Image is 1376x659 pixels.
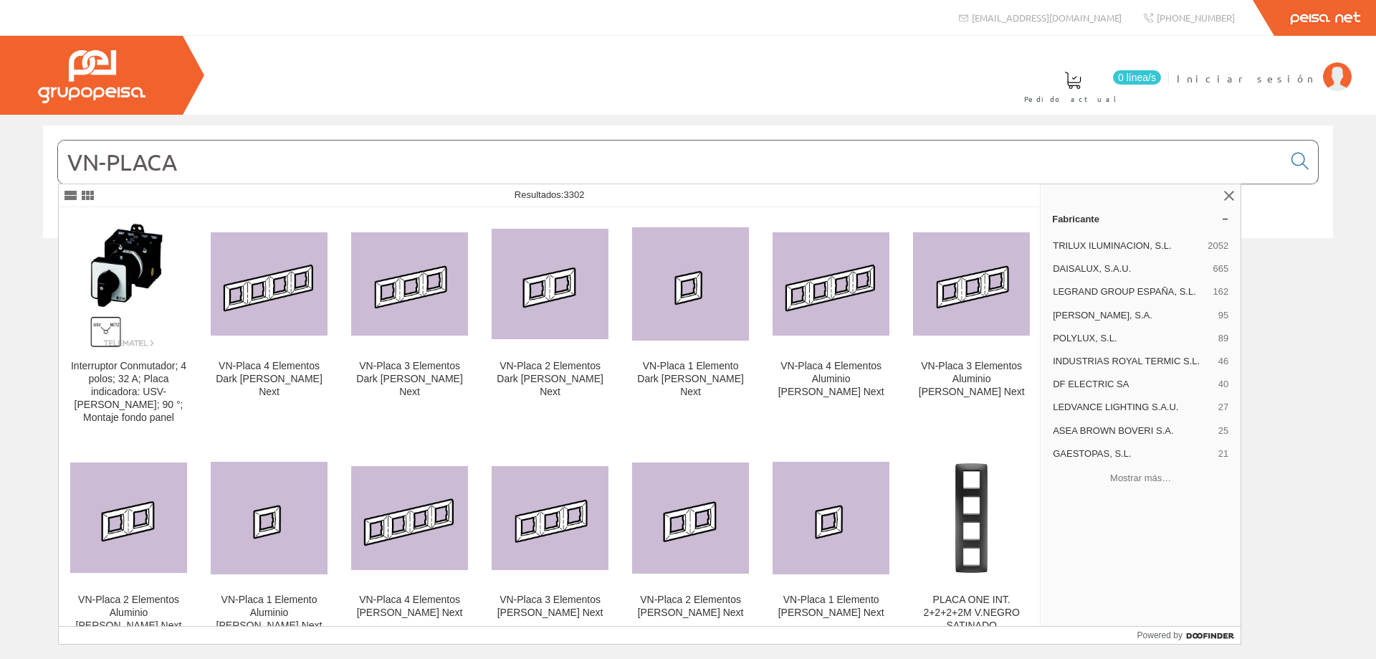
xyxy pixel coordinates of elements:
span: 665 [1213,262,1228,275]
a: PLACA ONE INT. 2+2+2+2M V.NEGRO SATINADO PLACA ONE INT. 2+2+2+2M V.NEGRO SATINADO [902,442,1041,649]
img: VN-Placa 2 Elementos Blanco Valena Next [632,463,749,573]
div: © Grupo Peisa [43,256,1333,268]
a: VN-Placa 2 Elementos Aluminio Valena Next VN-Placa 2 Elementos Aluminio [PERSON_NAME] Next [59,442,199,649]
img: VN-Placa 4 Elementos Dark Valena Next [211,232,328,336]
span: 3302 [563,189,584,200]
a: VN-Placa 2 Elementos Dark Valena Next VN-Placa 2 Elementos Dark [PERSON_NAME] Next [480,208,620,441]
div: VN-Placa 3 Elementos Aluminio [PERSON_NAME] Next [913,360,1030,399]
span: LEGRAND GROUP ESPAÑA, S.L. [1053,285,1207,298]
button: Mostrar más… [1046,467,1235,490]
a: VN-Placa 1 Elemento Dark Valena Next VN-Placa 1 Elemento Dark [PERSON_NAME] Next [621,208,760,441]
div: VN-Placa 4 Elementos Dark [PERSON_NAME] Next [211,360,328,399]
a: Iniciar sesión [1177,60,1352,73]
span: [EMAIL_ADDRESS][DOMAIN_NAME] [972,11,1122,24]
span: 46 [1218,355,1228,368]
span: 25 [1218,425,1228,437]
span: DF ELECTRIC SA [1053,378,1213,391]
div: Interruptor Conmutador; 4 polos; 32 A; Placa indicadora: USV-[PERSON_NAME]; 90 °; Montaje fondo p... [70,360,187,425]
img: Interruptor Conmutador; 4 polos; 32 A; Placa indicadora: USV-NETZ; 90 °; Montaje fondo panel [90,219,167,349]
span: TRILUX ILUMINACION, S.L. [1053,240,1202,252]
a: Interruptor Conmutador; 4 polos; 32 A; Placa indicadora: USV-NETZ; 90 °; Montaje fondo panel Inte... [59,208,199,441]
span: 162 [1213,285,1228,298]
span: [PHONE_NUMBER] [1157,11,1235,24]
div: VN-Placa 4 Elementos [PERSON_NAME] Next [351,594,468,620]
img: PLACA ONE INT. 2+2+2+2M V.NEGRO SATINADO [913,460,1030,577]
span: 95 [1218,309,1228,322]
span: 27 [1218,401,1228,414]
a: VN-Placa 1 Elemento Aluminio Valena Next VN-Placa 1 Elemento Aluminio [PERSON_NAME] Next [199,442,339,649]
a: VN-Placa 3 Elementos Aluminio Valena Next VN-Placa 3 Elementos Aluminio [PERSON_NAME] Next [902,208,1041,441]
img: VN-Placa 4 Elementos Aluminio Valena Next [773,232,889,336]
span: LEDVANCE LIGHTING S.A.U. [1053,401,1213,414]
span: DAISALUX, S.A.U. [1053,262,1207,275]
div: VN-Placa 3 Elementos [PERSON_NAME] Next [492,594,608,620]
a: VN-Placa 3 Elementos Blanco Valena Next VN-Placa 3 Elementos [PERSON_NAME] Next [480,442,620,649]
a: VN-Placa 4 Elementos Aluminio Valena Next VN-Placa 4 Elementos Aluminio [PERSON_NAME] Next [761,208,901,441]
div: VN-Placa 3 Elementos Dark [PERSON_NAME] Next [351,360,468,399]
span: 40 [1218,378,1228,391]
div: VN-Placa 2 Elementos [PERSON_NAME] Next [632,594,749,620]
img: VN-Placa 1 Elemento Dark Valena Next [632,227,749,341]
a: VN-Placa 3 Elementos Dark Valena Next VN-Placa 3 Elementos Dark [PERSON_NAME] Next [340,208,479,441]
span: 89 [1218,332,1228,345]
span: [PERSON_NAME], S.A. [1053,309,1213,322]
span: Iniciar sesión [1177,71,1316,85]
span: Pedido actual [1024,92,1122,106]
img: VN-Placa 3 Elementos Blanco Valena Next [492,466,608,569]
span: 0 línea/s [1113,70,1161,85]
img: Grupo Peisa [38,50,145,103]
a: VN-Placa 4 Elementos Dark Valena Next VN-Placa 4 Elementos Dark [PERSON_NAME] Next [199,208,339,441]
span: 2052 [1208,240,1228,252]
span: Powered by [1137,629,1182,642]
span: Resultados: [515,189,585,200]
span: INDUSTRIAS ROYAL TERMIC S.L. [1053,355,1213,368]
img: VN-Placa 1 Elemento Aluminio Valena Next [211,462,328,575]
img: VN-Placa 2 Elementos Dark Valena Next [492,229,608,339]
span: GAESTOPAS, S.L. [1053,447,1213,460]
div: PLACA ONE INT. 2+2+2+2M V.NEGRO SATINADO [913,594,1030,632]
img: VN-Placa 3 Elementos Aluminio Valena Next [913,232,1030,336]
div: VN-Placa 1 Elemento [PERSON_NAME] Next [773,594,889,620]
img: VN-Placa 3 Elementos Dark Valena Next [351,232,468,336]
a: VN-Placa 2 Elementos Blanco Valena Next VN-Placa 2 Elementos [PERSON_NAME] Next [621,442,760,649]
a: VN-Placa 4 Elementos Blanco Valena Next VN-Placa 4 Elementos [PERSON_NAME] Next [340,442,479,649]
span: 21 [1218,447,1228,460]
div: VN-Placa 2 Elementos Dark [PERSON_NAME] Next [492,360,608,399]
a: Fabricante [1041,207,1241,230]
div: VN-Placa 4 Elementos Aluminio [PERSON_NAME] Next [773,360,889,399]
a: Powered by [1137,627,1241,644]
a: VN-Placa 1 Elemento Blanco Valena Next VN-Placa 1 Elemento [PERSON_NAME] Next [761,442,901,649]
div: VN-Placa 2 Elementos Aluminio [PERSON_NAME] Next [70,594,187,632]
img: VN-Placa 4 Elementos Blanco Valena Next [351,466,468,570]
img: VN-Placa 2 Elementos Aluminio Valena Next [70,463,187,573]
span: ASEA BROWN BOVERI S.A. [1053,425,1213,437]
div: VN-Placa 1 Elemento Aluminio [PERSON_NAME] Next [211,594,328,632]
span: POLYLUX, S.L. [1053,332,1213,345]
div: VN-Placa 1 Elemento Dark [PERSON_NAME] Next [632,360,749,399]
input: Buscar... [58,141,1283,184]
img: VN-Placa 1 Elemento Blanco Valena Next [773,462,889,575]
